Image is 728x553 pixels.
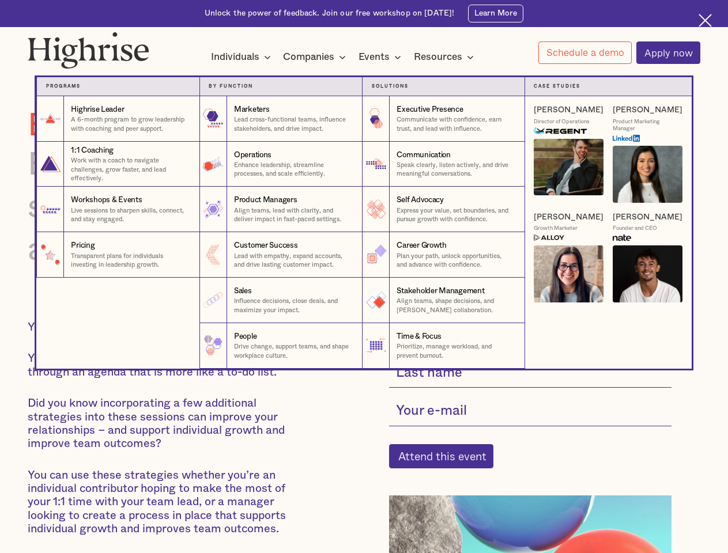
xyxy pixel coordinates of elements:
p: Influence decisions, close deals, and maximize your impact. [234,297,353,315]
div: Sales [234,286,252,297]
div: Individuals [211,50,259,64]
p: Work with a coach to navigate challenges, grow faster, and lead effectively. [71,156,190,183]
p: Speak clearly, listen actively, and drive meaningful conversations. [397,161,515,179]
nav: Individuals [18,59,710,368]
div: Product Marketing Manager [613,118,682,132]
a: [PERSON_NAME] [534,212,603,222]
p: Enhance leadership, streamline processes, and scale efficiently. [234,161,353,179]
div: Individuals [211,50,274,64]
a: Executive PresenceCommunicate with confidence, earn trust, and lead with influence. [362,96,525,142]
p: Plan your path, unlock opportunities, and advance with confidence. [397,252,515,270]
a: [PERSON_NAME] [613,105,682,115]
a: Career GrowthPlan your path, unlock opportunities, and advance with confidence. [362,232,525,278]
strong: by function [209,84,253,89]
div: 1:1 Coaching [71,145,114,156]
input: Your e-mail [389,397,672,426]
div: Pricing [71,240,95,251]
div: Growth Marketer [534,225,578,232]
a: Learn More [468,5,523,22]
form: current-single-event-subscribe-form [389,321,672,468]
a: CommunicationSpeak clearly, listen actively, and drive meaningful conversations. [362,142,525,187]
p: Prioritize, manage workload, and prevent burnout. [397,342,515,360]
a: [PERSON_NAME] [613,212,682,222]
div: Companies [283,50,349,64]
div: Marketers [234,104,270,115]
div: Communication [397,150,451,161]
p: Live sessions to sharpen skills, connect, and stay engaged. [71,206,190,224]
a: MarketersLead cross-functional teams, influence stakeholders, and drive impact. [199,96,362,142]
p: Align teams, lead with clarity, and deliver impact in fast-paced settings. [234,206,353,224]
a: Stakeholder ManagementAlign teams, shape decisions, and [PERSON_NAME] collaboration. [362,278,525,323]
a: Schedule a demo [538,41,632,64]
strong: Solutions [372,84,409,89]
p: Drive change, support teams, and shape workplace culture. [234,342,353,360]
strong: Programs [46,84,81,89]
input: Attend this event [389,444,494,468]
a: PricingTransparent plans for individuals investing in leadership growth. [36,232,199,278]
a: Customer SuccessLead with empathy, expand accounts, and drive lasting customer impact. [199,232,362,278]
div: Workshops & Events [71,195,142,206]
img: Cross icon [699,14,712,27]
p: Lead cross-functional teams, influence stakeholders, and drive impact. [234,115,353,133]
div: Product Managers [234,195,297,206]
a: PeopleDrive change, support teams, and shape workplace culture. [199,323,362,369]
div: Resources [414,50,477,64]
div: Founder and CEO [613,225,657,232]
a: Workshops & EventsLive sessions to sharpen skills, connect, and stay engaged. [36,187,199,232]
div: Self Advocacy [397,195,444,206]
a: SalesInfluence decisions, close deals, and maximize your impact. [199,278,362,323]
div: Unlock the power of feedback. Join our free workshop on [DATE]! [205,8,455,19]
div: Time & Focus [397,331,442,342]
a: Self AdvocacyExpress your value, set boundaries, and pursue growth with confidence. [362,187,525,232]
div: People [234,331,257,342]
img: Highrise logo [28,32,149,69]
p: A 6-month program to grow leadership with coaching and peer support. [71,115,190,133]
div: Director of Operations [534,118,590,126]
p: You can use these strategies whether you’re an individual contributor hoping to make the most of ... [28,469,307,536]
a: Product ManagersAlign teams, lead with clarity, and deliver impact in fast-paced settings. [199,187,362,232]
a: 1:1 CoachingWork with a coach to navigate challenges, grow faster, and lead effectively. [36,142,199,187]
div: Stakeholder Management [397,286,484,297]
div: Customer Success [234,240,298,251]
div: Executive Presence [397,104,463,115]
div: Events [359,50,405,64]
input: Last name [389,359,672,388]
div: Resources [414,50,462,64]
p: Communicate with confidence, earn trust, and lead with influence. [397,115,515,133]
strong: Case Studies [534,84,580,89]
div: Operations [234,150,271,161]
a: Time & FocusPrioritize, manage workload, and prevent burnout. [362,323,525,369]
a: Highrise LeaderA 6-month program to grow leadership with coaching and peer support. [36,96,199,142]
div: Career Growth [397,240,447,251]
div: Events [359,50,390,64]
a: OperationsEnhance leadership, streamline processes, and scale efficiently. [199,142,362,187]
p: Express your value, set boundaries, and pursue growth with confidence. [397,206,515,224]
div: Highrise Leader [71,104,124,115]
p: Align teams, shape decisions, and [PERSON_NAME] collaboration. [397,297,515,315]
div: Companies [283,50,334,64]
p: Did you know incorporating a few additional strategies into these sessions can improve your relat... [28,397,307,450]
p: Lead with empathy, expand accounts, and drive lasting customer impact. [234,252,353,270]
a: [PERSON_NAME] [534,105,603,115]
a: Apply now [636,41,700,64]
p: Transparent plans for individuals investing in leadership growth. [71,252,190,270]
